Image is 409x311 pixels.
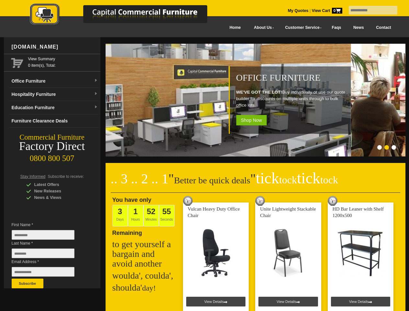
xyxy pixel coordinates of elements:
[12,240,84,247] span: Last Name *
[28,56,98,68] span: 0 item(s), Total:
[384,145,389,150] li: Page dot 2
[112,239,177,269] h2: to get yourself a bargain and avoid another
[332,8,342,14] span: 0
[147,207,155,216] span: 52
[94,79,98,83] img: dropdown
[112,271,177,281] h2: woulda', coulda',
[183,196,193,206] img: tick tock deal clock
[288,8,309,13] a: My Quotes
[247,20,278,35] a: About Us
[4,142,100,151] div: Factory Direct
[94,105,98,109] img: dropdown
[9,114,100,128] a: Furniture Clearance Deals
[12,3,239,27] img: Capital Commercial Furniture Logo
[28,56,98,62] a: View Summary
[377,145,382,150] li: Page dot 1
[112,197,152,203] span: You have only
[4,151,100,163] div: 0800 800 507
[278,20,325,35] a: Customer Service
[9,101,100,114] a: Education Furnituredropdown
[312,8,342,13] strong: View Cart
[279,174,297,186] span: tock
[12,230,74,240] input: First Name *
[168,171,174,186] span: "
[236,89,347,109] p: Buy individually or use our quote builder for discounts on multiple units through to bulk office ...
[12,279,43,288] button: Subscribe
[20,174,46,179] span: Stay Informed
[255,196,265,206] img: tick tock deal clock
[48,174,84,179] span: Subscribe to receive:
[162,207,171,216] span: 55
[112,227,142,236] span: Remaining
[12,3,239,29] a: Capital Commercial Furniture Logo
[9,88,100,101] a: Hospitality Furnituredropdown
[236,90,282,95] strong: WE'VE GOT THE LOT!
[9,75,100,88] a: Office Furnituredropdown
[12,259,84,265] span: Email Address *
[250,171,338,186] span: "
[111,171,169,186] span: .. 3 .. 2 .. 1
[392,145,396,150] li: Page dot 3
[12,248,74,258] input: Last Name *
[133,207,138,216] span: 1
[26,188,88,194] div: New Releases
[4,133,100,142] div: Commercial Furniture
[12,267,74,277] input: Email Address *
[236,115,267,125] span: Shop Now
[12,222,84,228] span: First Name *
[118,207,122,216] span: 3
[236,73,347,83] h1: Office Furniture
[347,20,370,35] a: News
[128,205,143,226] span: Hours
[326,20,347,35] a: Faqs
[26,181,88,188] div: Latest Offers
[143,205,159,226] span: Minutes
[51,44,352,156] img: Office Furniture
[328,196,337,206] img: tick tock deal clock
[94,92,98,96] img: dropdown
[112,205,128,226] span: Days
[111,173,400,193] h2: Better be quick deals
[112,283,177,293] h2: shoulda'
[311,8,342,13] a: View Cart0
[142,284,156,292] span: day!
[256,169,338,187] span: tick tick
[370,20,397,35] a: Contact
[159,205,175,226] span: Seconds
[9,37,100,57] div: [DOMAIN_NAME]
[320,174,338,186] span: tock
[26,194,88,201] div: News & Views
